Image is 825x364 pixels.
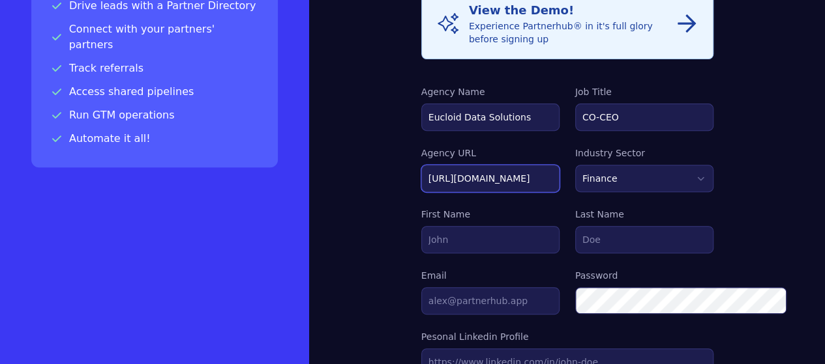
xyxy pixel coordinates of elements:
[575,104,713,131] input: CEO
[575,208,713,221] label: Last Name
[52,84,257,100] p: Access shared pipelines
[421,269,560,282] label: Email
[469,1,676,46] div: Experience Partnerhub® in it's full glory before signing up
[52,107,257,123] p: Run GTM operations
[421,208,560,221] label: First Name
[52,21,257,53] p: Connect with your partners' partners
[421,226,560,253] input: John
[421,85,560,98] label: Agency Name
[421,104,560,131] input: Partnerhub®
[575,226,713,253] input: Doe
[52,61,257,76] p: Track referrals
[469,3,574,17] span: View the Demo!
[52,131,257,147] p: Automate it all!
[575,269,713,282] label: Password
[575,85,713,98] label: Job Title
[421,165,560,192] input: https://app.partnerhub.app/
[421,330,713,343] label: Pesonal Linkedin Profile
[421,287,560,315] input: alex@partnerhub.app
[575,147,713,160] label: Industry Sector
[421,147,560,160] label: Agency URL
